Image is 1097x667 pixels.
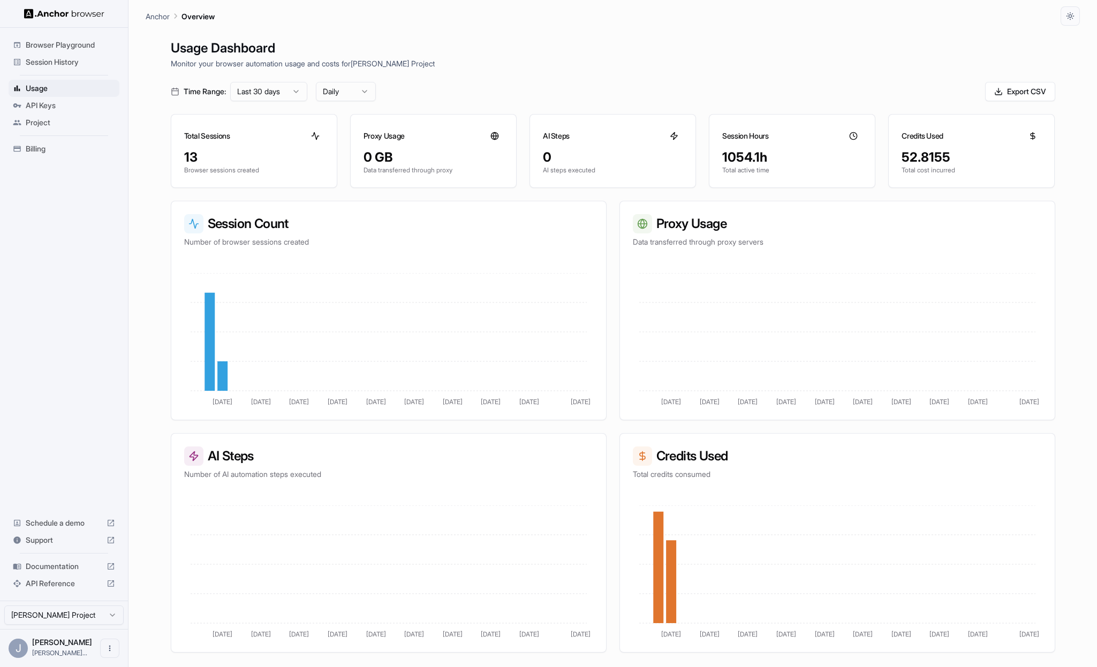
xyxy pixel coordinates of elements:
p: Anchor [146,11,170,22]
tspan: [DATE] [699,398,719,406]
button: Export CSV [985,82,1055,101]
tspan: [DATE] [776,630,796,638]
tspan: [DATE] [251,630,270,638]
span: Billing [26,143,115,154]
p: Number of AI automation steps executed [184,469,593,480]
button: Open menu [100,639,119,658]
tspan: [DATE] [519,630,539,638]
tspan: [DATE] [289,398,309,406]
tspan: [DATE] [853,630,873,638]
p: AI steps executed [543,166,683,175]
div: Billing [9,140,119,157]
tspan: [DATE] [442,630,462,638]
tspan: [DATE] [251,398,270,406]
tspan: [DATE] [404,398,424,406]
tspan: [DATE] [776,398,796,406]
div: 0 GB [364,149,503,166]
tspan: [DATE] [481,398,501,406]
span: Time Range: [184,86,226,97]
p: Number of browser sessions created [184,237,593,247]
span: Session History [26,57,115,67]
h3: AI Steps [184,446,593,466]
nav: breadcrumb [146,10,215,22]
div: Project [9,114,119,131]
div: 1054.1h [722,149,862,166]
p: Data transferred through proxy [364,166,503,175]
tspan: [DATE] [570,630,590,638]
div: Session History [9,54,119,71]
p: Total credits consumed [633,469,1042,480]
tspan: [DATE] [738,398,758,406]
div: Schedule a demo [9,514,119,532]
tspan: [DATE] [213,398,232,406]
tspan: [DATE] [968,630,988,638]
div: Support [9,532,119,549]
tspan: [DATE] [853,398,873,406]
span: Schedule a demo [26,518,102,528]
p: Monitor your browser automation usage and costs for [PERSON_NAME] Project [171,58,1055,69]
tspan: [DATE] [929,398,949,406]
div: API Keys [9,97,119,114]
tspan: [DATE] [442,398,462,406]
p: Total active time [722,166,862,175]
tspan: [DATE] [968,398,988,406]
div: J [9,639,28,658]
tspan: [DATE] [366,630,385,638]
h3: Proxy Usage [633,214,1042,233]
tspan: [DATE] [570,398,590,406]
tspan: [DATE] [814,630,834,638]
tspan: [DATE] [328,630,347,638]
tspan: [DATE] [891,398,911,406]
span: API Reference [26,578,102,589]
p: Total cost incurred [902,166,1041,175]
tspan: [DATE] [661,630,681,638]
span: API Keys [26,100,115,111]
span: Support [26,535,102,545]
h3: Session Count [184,214,593,233]
tspan: [DATE] [814,398,834,406]
tspan: [DATE] [366,398,385,406]
p: Data transferred through proxy servers [633,237,1042,247]
span: Project [26,117,115,128]
tspan: [DATE] [404,630,424,638]
tspan: [DATE] [1019,630,1039,638]
tspan: [DATE] [481,630,501,638]
span: Usage [26,83,115,94]
tspan: [DATE] [929,630,949,638]
h3: AI Steps [543,131,570,141]
span: Jesse Hu [32,638,92,647]
h3: Credits Used [633,446,1042,466]
div: 0 [543,149,683,166]
tspan: [DATE] [289,630,309,638]
tspan: [DATE] [1019,398,1039,406]
p: Overview [181,11,215,22]
tspan: [DATE] [661,398,681,406]
div: API Reference [9,575,119,592]
div: Documentation [9,558,119,575]
tspan: [DATE] [738,630,758,638]
tspan: [DATE] [699,630,719,638]
h3: Total Sessions [184,131,230,141]
h3: Credits Used [902,131,943,141]
p: Browser sessions created [184,166,324,175]
span: Browser Playground [26,40,115,50]
div: Browser Playground [9,36,119,54]
tspan: [DATE] [891,630,911,638]
img: Anchor Logo [24,9,104,19]
h3: Proxy Usage [364,131,405,141]
h3: Session Hours [722,131,768,141]
div: 52.8155 [902,149,1041,166]
span: Documentation [26,561,102,572]
tspan: [DATE] [519,398,539,406]
div: Usage [9,80,119,97]
tspan: [DATE] [328,398,347,406]
div: 13 [184,149,324,166]
h1: Usage Dashboard [171,39,1055,58]
tspan: [DATE] [213,630,232,638]
span: jesse@abundant.ai [32,649,87,657]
